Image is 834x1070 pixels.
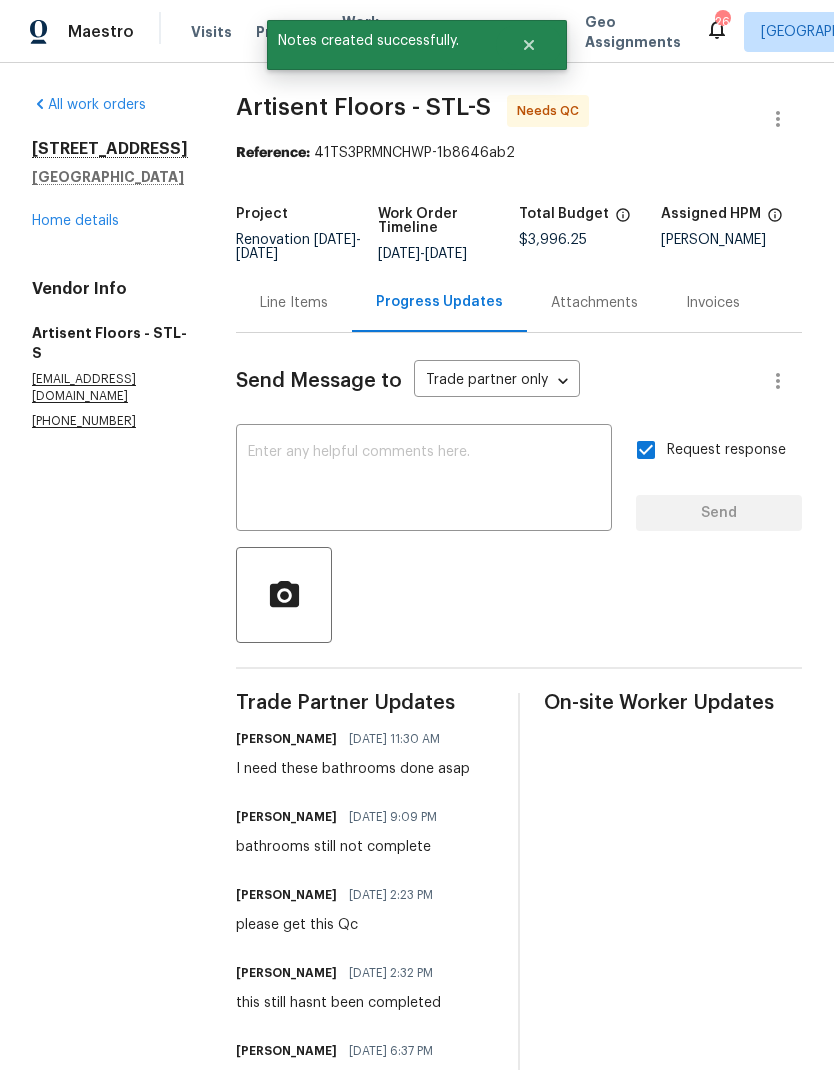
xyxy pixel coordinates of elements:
a: All work orders [32,98,146,112]
h6: [PERSON_NAME] [236,963,337,983]
span: Work Orders [342,12,393,52]
b: Reference: [236,146,310,160]
div: Progress Updates [376,292,503,312]
span: [DATE] [378,247,420,261]
h5: Total Budget [519,207,609,221]
button: Close [496,25,562,65]
span: Projects [256,22,318,42]
div: Invoices [686,293,740,313]
h6: [PERSON_NAME] [236,729,337,749]
span: Geo Assignments [585,12,681,52]
div: this still hasnt been completed [236,993,445,1013]
h6: [PERSON_NAME] [236,1041,337,1061]
h5: Artisent Floors - STL-S [32,323,188,363]
span: [DATE] 11:30 AM [349,729,440,749]
h5: Assigned HPM [661,207,761,221]
a: Home details [32,214,119,228]
div: 41TS3PRMNCHWP-1b8646ab2 [236,143,802,163]
span: Trade Partner Updates [236,693,494,713]
span: [DATE] 2:32 PM [349,963,433,983]
span: The total cost of line items that have been proposed by Opendoor. This sum includes line items th... [615,207,631,233]
div: Line Items [260,293,328,313]
h5: Project [236,207,288,221]
span: Renovation [236,233,361,261]
span: [DATE] 2:23 PM [349,885,433,905]
span: - [236,233,361,261]
span: On-site Worker Updates [544,693,802,713]
span: Notes created successfully. [267,20,496,62]
div: please get this Qc [236,915,445,935]
span: $3,996.25 [519,233,587,247]
span: Send Message to [236,371,402,391]
h6: [PERSON_NAME] [236,885,337,905]
span: - [378,247,467,261]
span: [DATE] [314,233,356,247]
span: [DATE] 6:37 PM [349,1041,433,1061]
div: Attachments [551,293,638,313]
div: bathrooms still not complete [236,837,449,857]
span: The hpm assigned to this work order. [767,207,783,233]
span: Needs QC [517,101,587,121]
span: [DATE] [236,247,278,261]
div: Trade partner only [414,365,580,398]
span: [DATE] 9:09 PM [349,807,437,827]
span: [DATE] [425,247,467,261]
span: Visits [191,22,232,42]
span: Maestro [68,22,134,42]
h4: Vendor Info [32,279,188,299]
h6: [PERSON_NAME] [236,807,337,827]
h5: Work Order Timeline [378,207,520,235]
div: [PERSON_NAME] [661,233,803,247]
span: Artisent Floors - STL-S [236,95,491,119]
span: Request response [667,440,786,461]
div: I need these bathrooms done asap [236,759,470,779]
div: 26 [715,12,729,32]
